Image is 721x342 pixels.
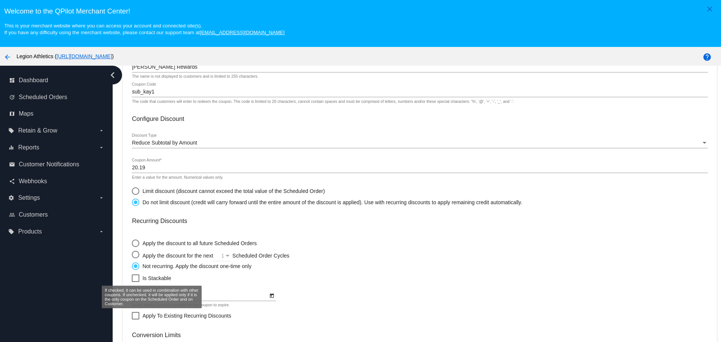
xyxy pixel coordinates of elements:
i: arrow_drop_down [98,128,104,134]
span: Is Stackable [142,274,171,283]
input: Coupon Amount [132,165,707,171]
mat-icon: help [703,53,712,62]
input: Coupon Code [132,89,707,95]
a: dashboard Dashboard [9,74,104,86]
div: The code that customers will enter to redeem the coupon. The code is limited to 20 characters, ca... [132,99,514,104]
mat-icon: close [705,5,714,14]
span: Products [18,228,42,235]
span: Scheduled Orders [19,94,67,101]
div: Enter a value for the amount. Numerical values only. [132,175,223,180]
button: Open calendar [268,291,276,299]
div: Apply the discount to all future Scheduled Orders [139,240,256,246]
i: arrow_drop_down [98,195,104,201]
i: map [9,111,15,117]
i: arrow_drop_down [98,145,104,151]
h3: Configure Discount [132,115,707,122]
i: people_outline [9,212,15,218]
span: 1 [221,253,224,259]
span: Customers [19,211,48,218]
a: map Maps [9,108,104,120]
div: The name is not displayed to customers and is limited to 255 characters. [132,74,258,79]
input: Expiration Date [132,293,268,299]
span: Settings [18,194,40,201]
a: people_outline Customers [9,209,104,221]
span: Customer Notifications [19,161,79,168]
span: Retain & Grow [18,127,57,134]
i: equalizer [8,145,14,151]
a: update Scheduled Orders [9,91,104,103]
i: local_offer [8,229,14,235]
input: Internal Name [132,64,707,70]
h3: Recurring Discounts [132,217,707,224]
span: Dashboard [19,77,48,84]
div: Leave empty if you do not wish for the coupon to expire. [132,303,229,307]
i: settings [8,195,14,201]
span: Legion Athletics ( ) [17,53,114,59]
mat-radio-group: Select an option [132,236,339,270]
i: arrow_drop_down [98,229,104,235]
div: Limit discount (discount cannot exceed the total value of the Scheduled Order) [139,188,325,194]
small: This is your merchant website where you can access your account and connected site(s). If you hav... [4,23,284,35]
a: [EMAIL_ADDRESS][DOMAIN_NAME] [200,30,285,35]
span: Apply To Existing Recurring Discounts [142,311,231,320]
mat-select: Discount Type [132,140,707,146]
a: email Customer Notifications [9,158,104,170]
i: update [9,94,15,100]
i: dashboard [9,77,15,83]
i: chevron_left [107,69,119,81]
h3: Welcome to the QPilot Merchant Center! [4,7,716,15]
i: local_offer [8,128,14,134]
h3: Conversion Limits [132,331,707,339]
div: Do not limit discount (credit will carry forward until the entire amount of the discount is appli... [139,199,522,205]
a: share Webhooks [9,175,104,187]
a: [URL][DOMAIN_NAME] [57,53,112,59]
mat-radio-group: Select an option [132,184,522,206]
div: Apply the discount for the next Scheduled Order Cycles [139,251,339,259]
span: Maps [19,110,33,117]
i: share [9,178,15,184]
span: Webhooks [19,178,47,185]
span: Reduce Subtotal by Amount [132,140,197,146]
span: Reports [18,144,39,151]
i: email [9,161,15,167]
mat-icon: arrow_back [3,53,12,62]
div: Not recurring. Apply the discount one-time only [139,263,251,269]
